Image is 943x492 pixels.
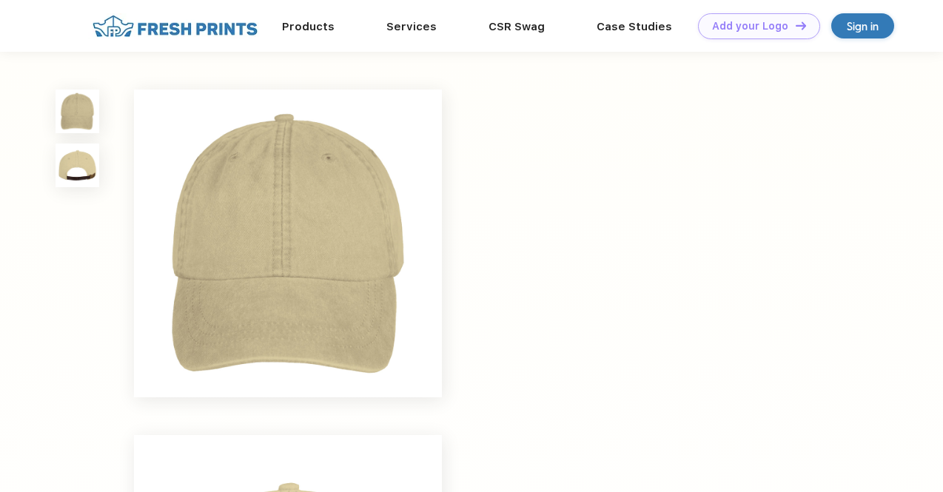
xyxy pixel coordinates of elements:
img: func=resize&h=100 [56,90,99,133]
div: Sign in [847,18,879,35]
img: func=resize&h=640 [134,90,442,397]
div: Add your Logo [712,20,788,33]
img: func=resize&h=100 [56,144,99,187]
a: Products [282,20,335,33]
a: Sign in [831,13,894,38]
img: fo%20logo%202.webp [88,13,262,39]
img: DT [796,21,806,30]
